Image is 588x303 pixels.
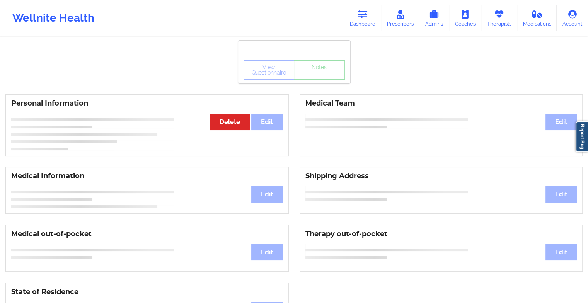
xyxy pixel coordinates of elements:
[576,121,588,152] a: Report Bug
[305,99,577,108] h3: Medical Team
[381,5,419,31] a: Prescribers
[481,5,517,31] a: Therapists
[210,114,250,130] button: Delete
[305,172,577,180] h3: Shipping Address
[419,5,449,31] a: Admins
[557,5,588,31] a: Account
[344,5,381,31] a: Dashboard
[517,5,557,31] a: Medications
[11,288,283,296] h3: State of Residence
[11,99,283,108] h3: Personal Information
[11,230,283,238] h3: Medical out-of-pocket
[11,172,283,180] h3: Medical Information
[305,230,577,238] h3: Therapy out-of-pocket
[449,5,481,31] a: Coaches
